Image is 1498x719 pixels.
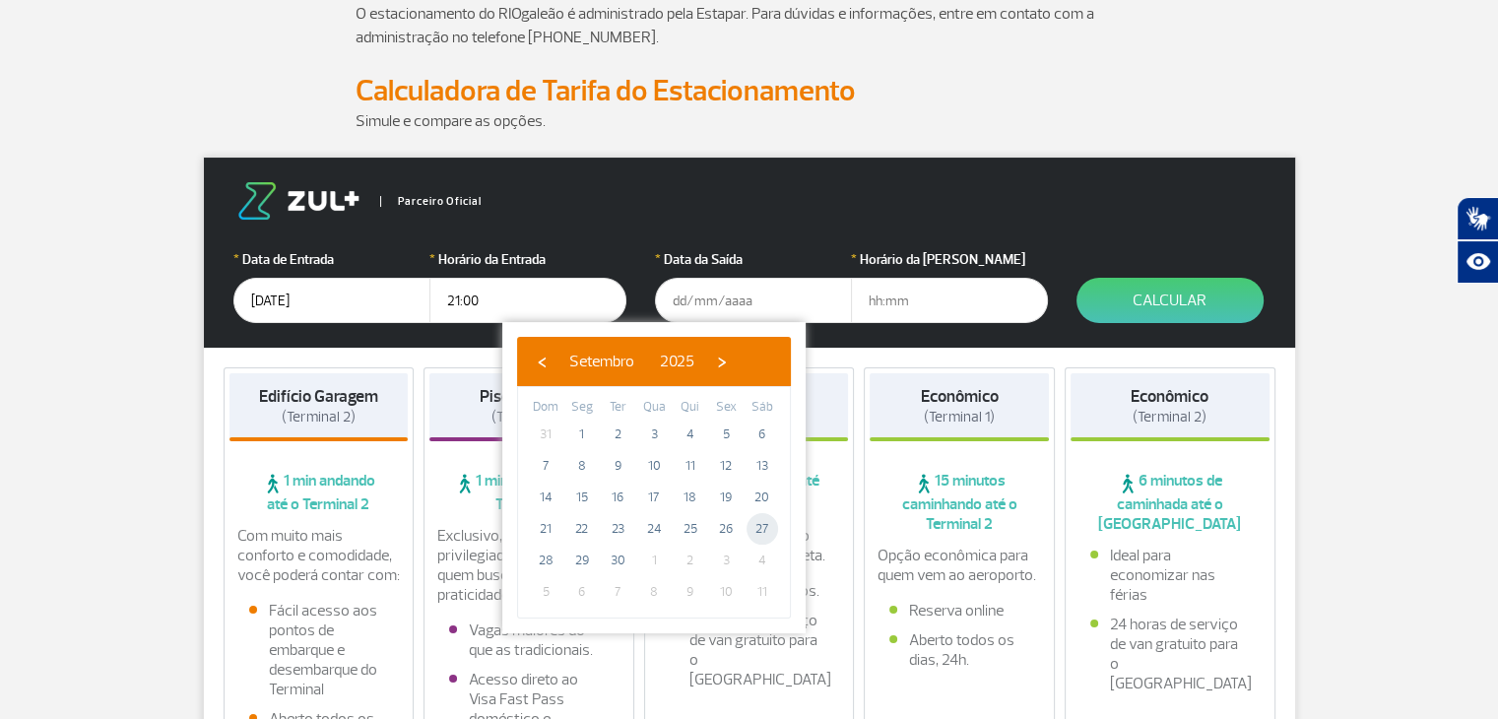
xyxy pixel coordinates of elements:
[602,513,633,545] span: 23
[449,621,609,660] li: Vagas maiores do que as tradicionais.
[602,450,633,482] span: 9
[889,601,1029,621] li: Reserva online
[356,73,1143,109] h2: Calculadora de Tarifa do Estacionamento
[437,526,620,605] p: Exclusivo, com localização privilegiada e ideal para quem busca conforto e praticidade.
[710,513,742,545] span: 26
[870,471,1049,534] span: 15 minutos caminhando até o Terminal 2
[530,576,561,608] span: 5
[566,419,598,450] span: 1
[1457,197,1498,284] div: Plugin de acessibilidade da Hand Talk.
[1090,546,1250,605] li: Ideal para economizar nas férias
[259,386,378,407] strong: Edifício Garagem
[675,482,706,513] span: 18
[491,408,565,426] span: (Terminal 2)
[249,601,389,699] li: Fácil acesso aos pontos de embarque e desembarque do Terminal
[707,347,737,376] button: ›
[747,482,778,513] span: 20
[282,408,356,426] span: (Terminal 2)
[502,322,806,633] bs-datepicker-container: calendar
[566,513,598,545] span: 22
[1076,278,1264,323] button: Calcular
[924,408,995,426] span: (Terminal 1)
[647,347,707,376] button: 2025
[356,2,1143,49] p: O estacionamento do RIOgaleão é administrado pela Estapar. Para dúvidas e informações, entre em c...
[556,347,647,376] button: Setembro
[566,482,598,513] span: 15
[600,397,636,419] th: weekday
[710,545,742,576] span: 3
[233,249,430,270] label: Data de Entrada
[602,419,633,450] span: 2
[921,386,999,407] strong: Econômico
[708,397,745,419] th: weekday
[429,249,626,270] label: Horário da Entrada
[747,419,778,450] span: 6
[747,576,778,608] span: 11
[356,109,1143,133] p: Simule e compare as opções.
[530,450,561,482] span: 7
[638,450,670,482] span: 10
[1457,197,1498,240] button: Abrir tradutor de língua de sinais.
[636,397,673,419] th: weekday
[602,545,633,576] span: 30
[1131,386,1208,407] strong: Econômico
[710,482,742,513] span: 19
[569,352,634,371] span: Setembro
[638,576,670,608] span: 8
[229,471,409,514] span: 1 min andando até o Terminal 2
[480,386,577,407] strong: Piso Premium
[602,482,633,513] span: 16
[1133,408,1206,426] span: (Terminal 2)
[1090,615,1250,693] li: 24 horas de serviço de van gratuito para o [GEOGRAPHIC_DATA]
[233,182,363,220] img: logo-zul.png
[566,576,598,608] span: 6
[675,513,706,545] span: 25
[851,249,1048,270] label: Horário da [PERSON_NAME]
[233,278,430,323] input: dd/mm/aaaa
[530,545,561,576] span: 28
[655,249,852,270] label: Data da Saída
[747,450,778,482] span: 13
[878,546,1041,585] p: Opção econômica para quem vem ao aeroporto.
[602,576,633,608] span: 7
[747,545,778,576] span: 4
[889,630,1029,670] li: Aberto todos os dias, 24h.
[670,611,829,689] li: 24 horas de serviço de van gratuito para o [GEOGRAPHIC_DATA]
[530,419,561,450] span: 31
[564,397,601,419] th: weekday
[527,349,737,368] bs-datepicker-navigation-view: ​ ​ ​
[747,513,778,545] span: 27
[675,545,706,576] span: 2
[638,513,670,545] span: 24
[530,482,561,513] span: 14
[566,450,598,482] span: 8
[744,397,780,419] th: weekday
[660,352,694,371] span: 2025
[380,196,482,207] span: Parceiro Oficial
[672,397,708,419] th: weekday
[429,471,628,514] span: 1 min andando até o Terminal 2
[527,347,556,376] button: ‹
[638,419,670,450] span: 3
[675,576,706,608] span: 9
[566,545,598,576] span: 29
[710,576,742,608] span: 10
[1071,471,1270,534] span: 6 minutos de caminhada até o [GEOGRAPHIC_DATA]
[710,419,742,450] span: 5
[655,278,852,323] input: dd/mm/aaaa
[528,397,564,419] th: weekday
[638,545,670,576] span: 1
[851,278,1048,323] input: hh:mm
[638,482,670,513] span: 17
[710,450,742,482] span: 12
[429,278,626,323] input: hh:mm
[1457,240,1498,284] button: Abrir recursos assistivos.
[675,419,706,450] span: 4
[530,513,561,545] span: 21
[237,526,401,585] p: Com muito mais conforto e comodidade, você poderá contar com:
[675,450,706,482] span: 11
